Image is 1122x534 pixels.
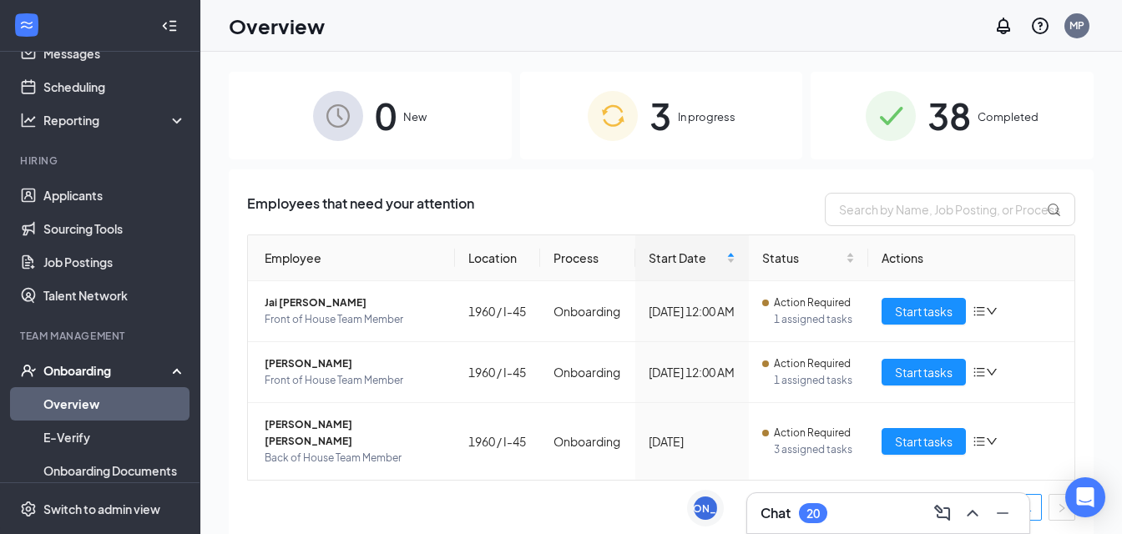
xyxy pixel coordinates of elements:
[455,342,540,403] td: 1960 / I-45
[43,37,186,70] a: Messages
[20,501,37,517] svg: Settings
[1049,494,1075,521] li: Next Page
[43,362,172,379] div: Onboarding
[1069,18,1084,33] div: MP
[43,212,186,245] a: Sourcing Tools
[895,302,953,320] span: Start tasks
[455,403,540,480] td: 1960 / I-45
[973,365,986,379] span: bars
[761,504,791,522] h3: Chat
[455,235,540,281] th: Location
[248,235,455,281] th: Employee
[986,436,998,447] span: down
[978,108,1039,125] span: Completed
[20,329,183,343] div: Team Management
[882,359,966,385] button: Start tasks
[649,302,736,320] div: [DATE] 12:00 AM
[265,311,442,328] span: Front of House Team Member
[161,18,178,34] svg: Collapse
[1057,503,1067,513] span: right
[403,108,427,125] span: New
[455,281,540,342] td: 1960 / I-45
[774,425,851,441] span: Action Required
[774,355,851,372] span: Action Required
[973,305,986,318] span: bars
[43,179,186,212] a: Applicants
[929,500,956,526] button: ComposeMessage
[20,154,183,168] div: Hiring
[774,441,854,458] span: 3 assigned tasks
[43,70,186,103] a: Scheduling
[825,193,1075,226] input: Search by Name, Job Posting, or Process
[540,403,635,480] td: Onboarding
[43,454,186,487] a: Onboarding Documents
[43,501,160,517] div: Switch to admin view
[963,503,983,523] svg: ChevronUp
[20,362,37,379] svg: UserCheck
[993,503,1013,523] svg: Minimize
[43,245,186,279] a: Job Postings
[265,355,442,372] span: [PERSON_NAME]
[986,366,998,378] span: down
[989,500,1016,526] button: Minimize
[663,501,749,516] div: [PERSON_NAME]
[868,235,1075,281] th: Actions
[43,387,186,421] a: Overview
[882,428,966,455] button: Start tasks
[1065,477,1105,517] div: Open Intercom Messenger
[43,112,187,128] div: Reporting
[18,17,35,33] svg: WorkstreamLogo
[540,342,635,403] td: Onboarding
[895,363,953,381] span: Start tasks
[43,421,186,454] a: E-Verify
[229,12,325,40] h1: Overview
[20,112,37,128] svg: Analysis
[43,279,186,312] a: Talent Network
[540,281,635,342] td: Onboarding
[895,432,953,451] span: Start tasks
[993,16,1013,36] svg: Notifications
[882,298,966,325] button: Start tasks
[247,193,474,226] span: Employees that need your attention
[986,305,998,317] span: down
[265,450,442,466] span: Back of House Team Member
[749,235,867,281] th: Status
[1030,16,1050,36] svg: QuestionInfo
[375,87,397,144] span: 0
[762,249,841,267] span: Status
[774,295,851,311] span: Action Required
[678,108,735,125] span: In progress
[265,295,442,311] span: Jai [PERSON_NAME]
[649,432,736,451] div: [DATE]
[774,372,854,389] span: 1 assigned tasks
[932,503,953,523] svg: ComposeMessage
[959,500,986,526] button: ChevronUp
[774,311,854,328] span: 1 assigned tasks
[973,435,986,448] span: bars
[649,87,671,144] span: 3
[649,249,724,267] span: Start Date
[265,416,442,450] span: [PERSON_NAME] [PERSON_NAME]
[649,363,736,381] div: [DATE] 12:00 AM
[806,506,820,521] div: 20
[927,87,971,144] span: 38
[540,235,635,281] th: Process
[1049,494,1075,521] button: right
[265,372,442,389] span: Front of House Team Member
